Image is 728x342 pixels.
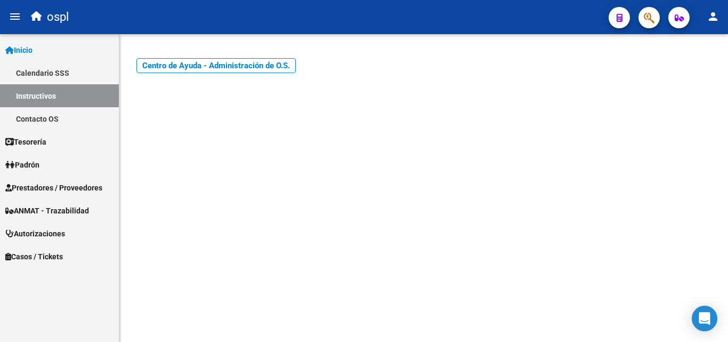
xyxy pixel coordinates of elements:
[5,159,39,171] span: Padrón
[5,136,46,148] span: Tesorería
[5,44,33,56] span: Inicio
[136,58,296,73] a: Centro de Ayuda - Administración de O.S.
[9,10,21,23] mat-icon: menu
[5,228,65,240] span: Autorizaciones
[707,10,719,23] mat-icon: person
[5,205,89,217] span: ANMAT - Trazabilidad
[5,182,102,194] span: Prestadores / Proveedores
[5,251,63,263] span: Casos / Tickets
[692,306,717,331] div: Open Intercom Messenger
[47,5,69,29] span: ospl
